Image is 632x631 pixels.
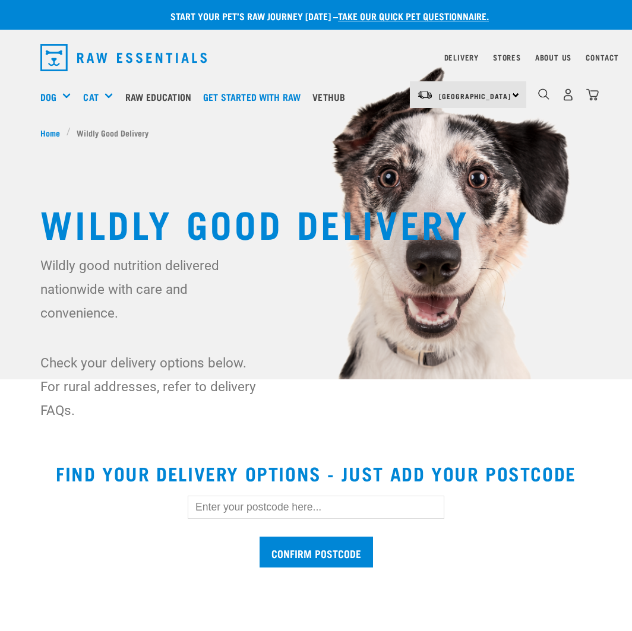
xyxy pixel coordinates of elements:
[40,44,207,71] img: Raw Essentials Logo
[40,201,592,244] h1: Wildly Good Delivery
[260,537,373,568] input: Confirm postcode
[200,73,309,121] a: Get started with Raw
[586,55,619,59] a: Contact
[40,126,60,139] span: Home
[188,496,444,518] input: Enter your postcode here...
[417,90,433,100] img: van-moving.png
[40,253,261,325] p: Wildly good nutrition delivered nationwide with care and convenience.
[444,55,479,59] a: Delivery
[122,73,200,121] a: Raw Education
[562,88,574,101] img: user.png
[439,94,511,98] span: [GEOGRAPHIC_DATA]
[338,13,489,18] a: take our quick pet questionnaire.
[535,55,571,59] a: About Us
[586,88,599,101] img: home-icon@2x.png
[40,90,56,104] a: Dog
[40,126,592,139] nav: breadcrumbs
[40,126,67,139] a: Home
[83,90,98,104] a: Cat
[40,351,261,422] p: Check your delivery options below. For rural addresses, refer to delivery FAQs.
[14,462,618,484] h2: Find your delivery options - just add your postcode
[31,39,601,76] nav: dropdown navigation
[538,88,549,100] img: home-icon-1@2x.png
[493,55,521,59] a: Stores
[309,73,354,121] a: Vethub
